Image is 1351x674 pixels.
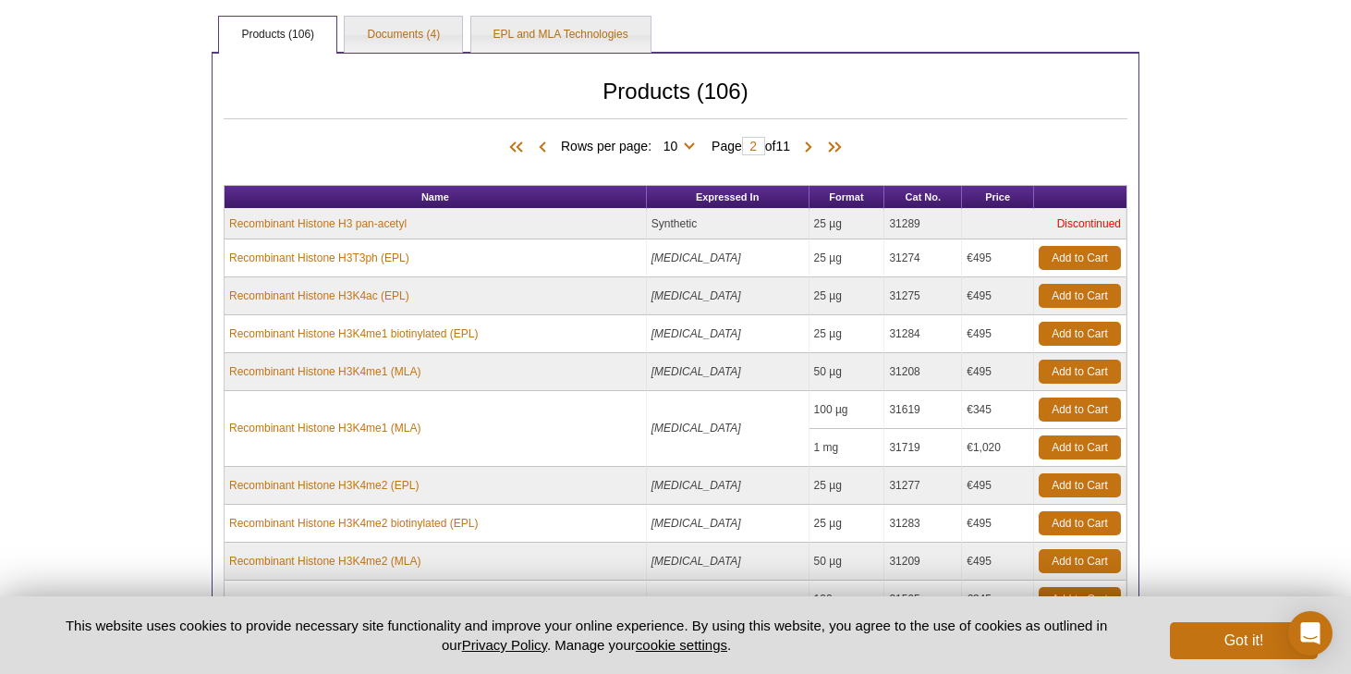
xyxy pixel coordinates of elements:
[962,315,1034,353] td: €495
[651,422,741,435] i: [MEDICAL_DATA]
[1039,549,1121,573] a: Add to Cart
[962,543,1034,581] td: €495
[884,391,962,429] td: 31619
[229,215,407,232] a: Recombinant Histone H3 pan-acetyl
[809,277,885,315] td: 25 µg
[229,477,419,494] a: Recombinant Histone H3K4me2 (EPL)
[809,186,885,209] th: Format
[651,327,741,340] i: [MEDICAL_DATA]
[1170,622,1318,659] button: Got it!
[818,139,846,157] span: Last Page
[884,467,962,505] td: 31277
[651,517,741,530] i: [MEDICAL_DATA]
[1039,473,1121,497] a: Add to Cart
[702,137,799,155] span: Page of
[799,139,818,157] span: Next Page
[884,429,962,467] td: 31719
[962,353,1034,391] td: €495
[809,209,885,239] td: 25 µg
[962,581,1034,619] td: €345
[1039,398,1121,422] a: Add to Cart
[809,505,885,543] td: 25 µg
[809,315,885,353] td: 25 µg
[505,139,533,157] span: First Page
[33,616,1139,655] p: This website uses cookies to provide necessary site functionality and improve your online experie...
[884,543,962,581] td: 31209
[962,505,1034,543] td: €495
[229,420,420,436] a: Recombinant Histone H3K4me1 (MLA)
[1039,435,1121,460] a: Add to Cart
[229,553,420,570] a: Recombinant Histone H3K4me2 (MLA)
[229,515,478,532] a: Recombinant Histone H3K4me2 biotinylated (EPL)
[809,581,885,619] td: 100 µg
[561,136,702,154] span: Rows per page:
[651,251,741,264] i: [MEDICAL_DATA]
[225,186,647,209] th: Name
[1039,360,1121,384] a: Add to Cart
[651,555,741,568] i: [MEDICAL_DATA]
[884,581,962,619] td: 31595
[1039,284,1121,308] a: Add to Cart
[651,479,741,492] i: [MEDICAL_DATA]
[884,353,962,391] td: 31208
[809,391,885,429] td: 100 µg
[1288,611,1333,656] div: Open Intercom Messenger
[809,543,885,581] td: 50 µg
[775,139,790,153] span: 11
[1039,511,1121,535] a: Add to Cart
[533,139,552,157] span: Previous Page
[647,209,809,239] td: Synthetic
[962,429,1034,467] td: €1,020
[884,239,962,277] td: 31274
[962,277,1034,315] td: €495
[224,83,1127,119] h2: Products (106)
[962,186,1034,209] th: Price
[962,391,1034,429] td: €345
[809,239,885,277] td: 25 µg
[229,363,420,380] a: Recombinant Histone H3K4me1 (MLA)
[651,365,741,378] i: [MEDICAL_DATA]
[809,467,885,505] td: 25 µg
[884,315,962,353] td: 31284
[884,209,962,239] td: 31289
[884,277,962,315] td: 31275
[647,186,809,209] th: Expressed In
[962,467,1034,505] td: €495
[809,429,885,467] td: 1 mg
[345,17,462,54] a: Documents (4)
[962,239,1034,277] td: €495
[229,288,409,304] a: Recombinant Histone H3K4ac (EPL)
[1039,246,1121,270] a: Add to Cart
[809,353,885,391] td: 50 µg
[884,186,962,209] th: Cat No.
[962,209,1126,239] td: Discontinued
[229,325,478,342] a: Recombinant Histone H3K4me1 biotinylated (EPL)
[1039,322,1121,346] a: Add to Cart
[471,17,651,54] a: EPL and MLA Technologies
[636,637,727,653] button: cookie settings
[1039,587,1121,611] a: Add to Cart
[462,637,547,653] a: Privacy Policy
[651,289,741,302] i: [MEDICAL_DATA]
[219,17,336,54] a: Products (106)
[229,250,409,266] a: Recombinant Histone H3T3ph (EPL)
[884,505,962,543] td: 31283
